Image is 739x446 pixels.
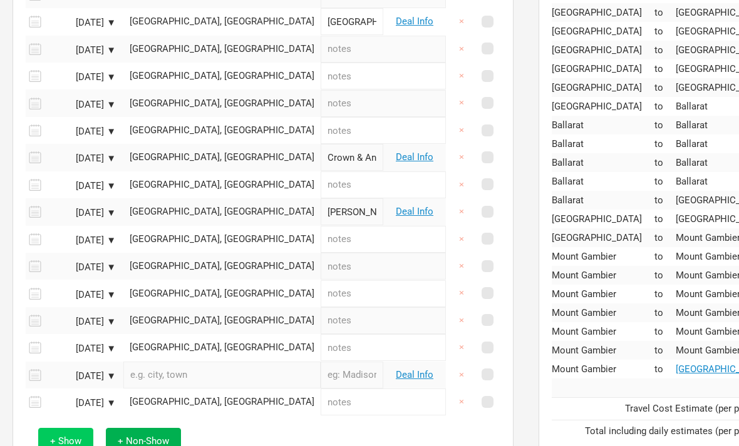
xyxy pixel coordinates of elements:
div: Ballarat, Australia [130,17,314,26]
div: Adelaide, Australia [130,180,314,190]
div: [DATE] ▼ [47,344,116,353]
div: Mount Gambier, Australia [130,261,314,271]
button: × [447,362,476,388]
td: to [654,41,676,59]
input: notes [321,334,446,361]
td: Mount Gambier [552,341,654,360]
td: to [654,210,676,228]
td: to [654,228,676,247]
input: Eastern Hotel [321,8,383,35]
button: × [447,89,476,116]
button: × [447,253,476,280]
td: to [654,285,676,303]
input: notes [321,280,446,307]
td: Mount Gambier [552,285,654,303]
input: Crown & Anchor [321,144,383,171]
div: [DATE] ▼ [47,236,116,245]
td: to [654,78,676,97]
td: to [654,59,676,78]
div: Ballarat, Australia [130,126,314,135]
td: to [654,341,676,360]
a: Deal Info [396,16,433,27]
button: × [447,334,476,361]
input: notes [321,90,446,117]
td: to [654,172,676,191]
td: Ballarat [552,116,654,134]
button: × [447,171,476,198]
td: to [654,303,676,322]
td: Ballarat [552,153,654,172]
div: Mount Gambier, Australia [130,343,314,352]
td: [GEOGRAPHIC_DATA] [552,41,654,59]
div: [DATE] ▼ [47,290,116,300]
button: × [447,280,476,307]
div: [DATE] ▼ [47,18,116,28]
div: Ballarat, Australia [130,44,314,54]
div: Mount Gambier, Australia [130,289,314,298]
td: to [654,360,676,378]
div: Mount Gambier, Australia [130,235,314,244]
div: Ballarat, Australia [130,99,314,108]
td: Mount Gambier [552,247,654,266]
td: [GEOGRAPHIC_DATA] [552,59,654,78]
button: × [447,226,476,253]
td: to [654,22,676,41]
td: to [654,322,676,341]
input: Sir Robert Helpmann [321,198,383,225]
td: to [654,3,676,22]
div: [DATE] ▼ [47,73,116,82]
td: [GEOGRAPHIC_DATA] [552,22,654,41]
td: to [654,266,676,285]
input: notes [321,36,446,63]
input: notes [321,117,446,144]
td: to [654,247,676,266]
input: e.g. city, town [123,362,321,388]
td: Ballarat [552,134,654,153]
td: Ballarat [552,191,654,210]
div: [DATE] ▼ [47,398,116,408]
input: notes [321,226,446,253]
div: Mount Gambier, Australia [130,207,314,216]
td: to [654,97,676,116]
div: [DATE] ▼ [47,46,116,55]
td: Ballarat [552,172,654,191]
td: Mount Gambier [552,266,654,285]
td: to [654,134,676,153]
button: × [447,8,476,35]
button: × [447,63,476,89]
td: to [654,153,676,172]
div: [DATE] ▼ [47,208,116,218]
input: notes [321,171,446,198]
td: [GEOGRAPHIC_DATA] [552,3,654,22]
button: × [447,388,476,415]
td: [GEOGRAPHIC_DATA] [552,78,654,97]
td: [GEOGRAPHIC_DATA] [552,97,654,116]
button: × [447,144,476,171]
button: × [447,36,476,63]
td: to [654,116,676,134]
input: notes [321,307,446,334]
button: × [447,307,476,334]
div: Mount Gambier, Australia [130,397,314,407]
div: Adelaide, Australia [130,153,314,162]
input: eg: Madison Square Garden [321,362,383,388]
td: [GEOGRAPHIC_DATA] [552,228,654,247]
div: Mount Gambier, Australia [130,316,314,325]
div: [DATE] ▼ [47,181,116,191]
div: [DATE] ▼ [47,127,116,136]
a: Deal Info [396,369,433,380]
div: [DATE] ▼ [47,372,116,381]
div: [DATE] ▼ [47,317,116,327]
button: × [447,117,476,144]
td: Mount Gambier [552,303,654,322]
td: Mount Gambier [552,322,654,341]
a: Deal Info [396,206,433,217]
td: Mount Gambier [552,360,654,378]
a: Deal Info [396,151,433,163]
div: Ballarat, Australia [130,71,314,81]
button: × [447,198,476,225]
input: notes [321,253,446,280]
div: [DATE] ▼ [47,154,116,163]
td: to [654,191,676,210]
div: [DATE] ▼ [47,263,116,272]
